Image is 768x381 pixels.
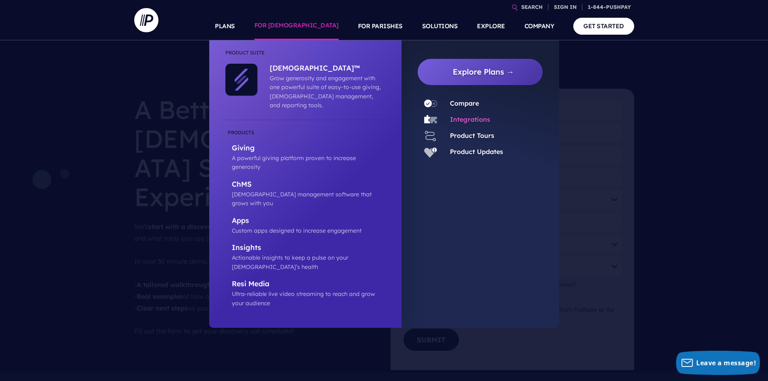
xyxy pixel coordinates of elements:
p: Apps [232,216,385,226]
img: ChurchStaq™ - Icon [225,64,258,96]
a: EXPLORE [477,12,505,40]
a: Product Tours [450,131,494,139]
p: Grow generosity and engagement with one powerful suite of easy-to-use giving, [DEMOGRAPHIC_DATA] ... [270,74,381,110]
p: [DEMOGRAPHIC_DATA] management software that grows with you [232,190,385,208]
img: Compare - Icon [424,97,437,110]
a: Apps Custom apps designed to increase engagement [225,216,385,235]
a: Compare - Icon [418,97,443,110]
span: Leave a message! [696,358,756,367]
a: Integrations [450,115,490,123]
a: Product Updates - Icon [418,146,443,158]
img: Product Tours - Icon [424,129,437,142]
a: FOR [DEMOGRAPHIC_DATA] [254,12,339,40]
a: Product Tours - Icon [418,129,443,142]
button: Leave a message! [676,351,760,375]
p: ChMS [232,180,385,190]
a: Compare [450,99,479,107]
p: [DEMOGRAPHIC_DATA]™ [270,64,381,74]
p: Custom apps designed to increase engagement [232,226,385,235]
img: Integrations - Icon [424,113,437,126]
a: ChMS [DEMOGRAPHIC_DATA] management software that grows with you [225,180,385,208]
p: Ultra-reliable live video streaming to reach and grow your audience [232,289,385,308]
li: Product Suite [225,48,385,64]
p: A powerful giving platform proven to increase generosity [232,154,385,172]
a: [DEMOGRAPHIC_DATA]™ Grow generosity and engagement with one powerful suite of easy-to-use giving,... [258,64,381,110]
a: GET STARTED [573,18,634,34]
p: Resi Media [232,279,385,289]
p: Insights [232,243,385,253]
a: SOLUTIONS [422,12,458,40]
a: FOR PARISHES [358,12,403,40]
a: Giving A powerful giving platform proven to increase generosity [225,128,385,172]
img: Product Updates - Icon [424,146,437,158]
a: Insights Actionable insights to keep a pulse on your [DEMOGRAPHIC_DATA]’s health [225,243,385,271]
p: Giving [232,144,385,154]
a: Resi Media Ultra-reliable live video streaming to reach and grow your audience [225,279,385,308]
a: PLANS [215,12,235,40]
p: Actionable insights to keep a pulse on your [DEMOGRAPHIC_DATA]’s health [232,253,385,271]
a: Product Updates [450,148,503,156]
a: COMPANY [524,12,554,40]
a: Explore Plans → [424,59,543,85]
a: Integrations - Icon [418,113,443,126]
